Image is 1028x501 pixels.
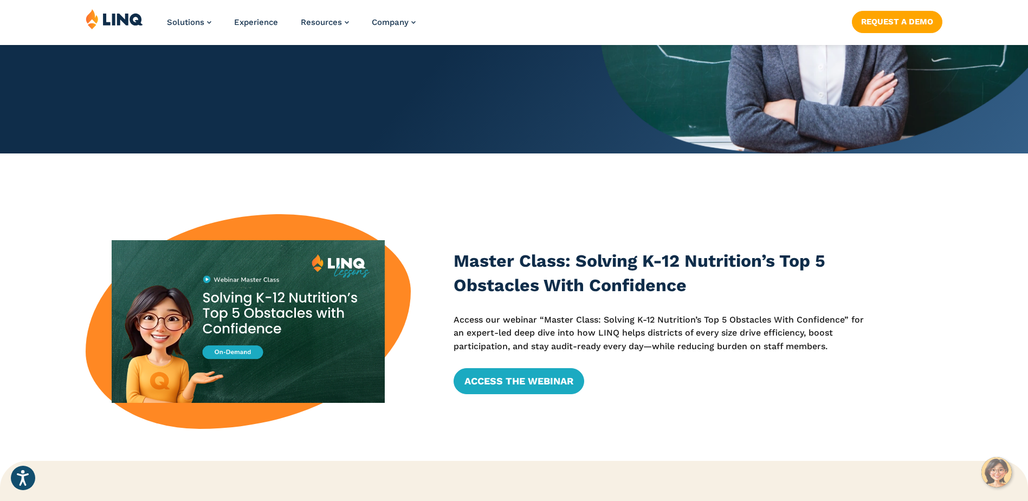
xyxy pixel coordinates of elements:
[234,17,278,27] a: Experience
[167,17,211,27] a: Solutions
[852,11,942,33] a: Request a Demo
[981,457,1012,487] button: Hello, have a question? Let’s chat.
[454,313,869,353] p: Access our webinar “Master Class: Solving K-12 Nutrition’s Top 5 Obstacles With Confidence” for a...
[372,17,409,27] span: Company
[454,249,869,298] h3: Master Class: Solving K-12 Nutrition’s Top 5 Obstacles With Confidence
[372,17,416,27] a: Company
[167,9,416,44] nav: Primary Navigation
[167,17,204,27] span: Solutions
[86,9,143,29] img: LINQ | K‑12 Software
[301,17,349,27] a: Resources
[454,368,584,394] a: Access the Webinar
[852,9,942,33] nav: Button Navigation
[301,17,342,27] span: Resources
